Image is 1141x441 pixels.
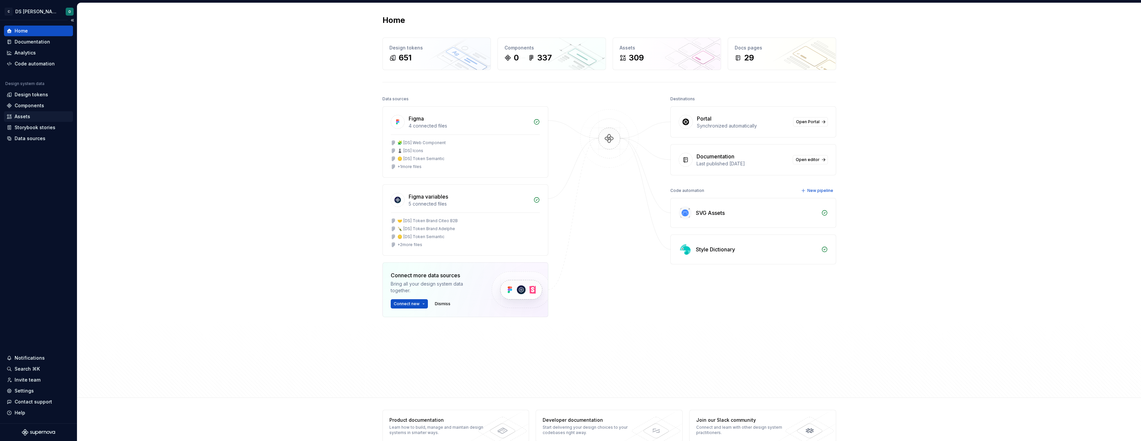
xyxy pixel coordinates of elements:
div: O [68,9,71,14]
div: Connect more data sources [391,271,480,279]
div: Help [15,409,25,416]
button: Help [4,407,73,418]
div: Style Dictionary [696,245,735,253]
div: 337 [537,52,552,63]
div: 🪙 [DS] Token Semantic [397,156,444,161]
span: Connect new [394,301,420,307]
a: Data sources [4,133,73,144]
h2: Home [382,15,405,26]
div: ♟️ [DS] Icons [397,148,423,153]
div: 5 connected files [409,201,529,207]
div: C [5,8,13,16]
div: 🤝 [DS] Token Brand Citeo B2B [397,218,458,223]
button: Notifications [4,353,73,363]
div: Documentation [15,39,50,45]
button: Search ⌘K [4,364,73,374]
div: Design tokens [389,44,484,51]
a: Code automation [4,58,73,69]
a: Invite team [4,375,73,385]
button: Contact support [4,397,73,407]
a: Figma4 connected files🧩 [DS] Web Component♟️ [DS] Icons🪙 [DS] Token Semantic+1more files [382,106,548,178]
a: Docs pages29 [728,38,836,70]
div: Home [15,28,28,34]
div: Code automation [670,186,704,195]
div: Docs pages [735,44,829,51]
div: Analytics [15,49,36,56]
div: Components [504,44,599,51]
div: Search ⌘K [15,366,40,372]
div: Connect and learn with other design system practitioners. [696,425,793,435]
div: 4 connected files [409,123,529,129]
a: Settings [4,386,73,396]
a: Assets [4,111,73,122]
a: Open Portal [793,117,828,127]
a: Documentation [4,37,73,47]
div: Product documentation [389,417,486,423]
div: Learn how to build, manage and maintain design systems in smarter ways. [389,425,486,435]
div: Data sources [15,135,45,142]
div: 651 [399,52,412,63]
div: Last published [DATE] [697,160,789,167]
a: Design tokens [4,89,73,100]
div: 🧩 [DS] Web Component [397,140,446,145]
div: Bring all your design system data together. [391,281,480,294]
span: Open Portal [796,119,820,125]
a: Assets309 [613,38,721,70]
div: Invite team [15,377,40,383]
div: Code automation [15,60,55,67]
div: + 2 more files [397,242,422,247]
button: Dismiss [432,299,453,309]
div: Start delivering your design choices to your codebases right away. [543,425,639,435]
div: Figma variables [409,193,448,201]
button: Connect new [391,299,428,309]
div: Destinations [670,94,695,104]
span: New pipeline [807,188,833,193]
div: Storybook stories [15,124,55,131]
div: + 1 more files [397,164,422,169]
div: Assets [15,113,30,120]
div: Portal [697,115,711,123]
div: Settings [15,388,34,394]
a: Components [4,100,73,111]
div: Notifications [15,355,45,361]
div: Synchronized automatically [697,123,789,129]
div: DS [PERSON_NAME] [15,8,58,15]
div: Figma [409,115,424,123]
div: Developer documentation [543,417,639,423]
a: Storybook stories [4,122,73,133]
div: Data sources [382,94,409,104]
a: Home [4,26,73,36]
div: Design system data [5,81,44,86]
div: Design tokens [15,91,48,98]
a: Components0337 [498,38,606,70]
button: New pipeline [799,186,836,195]
a: Analytics [4,47,73,58]
div: 29 [744,52,754,63]
svg: Supernova Logo [22,429,55,436]
div: Contact support [15,398,52,405]
div: 🍾 [DS] Token Brand Adelphe [397,226,455,231]
div: Components [15,102,44,109]
button: CDS [PERSON_NAME]O [1,4,76,19]
div: Documentation [697,152,734,160]
div: 0 [514,52,519,63]
div: 🪙 [DS] Token Semantic [397,234,444,239]
a: Open editor [793,155,828,164]
a: Design tokens651 [382,38,491,70]
div: SVG Assets [696,209,725,217]
span: Open editor [796,157,820,162]
div: Assets [620,44,714,51]
div: Join our Slack community [696,417,793,423]
div: 309 [629,52,644,63]
a: Figma variables5 connected files🤝 [DS] Token Brand Citeo B2B🍾 [DS] Token Brand Adelphe🪙 [DS] Toke... [382,184,548,256]
span: Dismiss [435,301,450,307]
button: Collapse sidebar [68,16,77,25]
